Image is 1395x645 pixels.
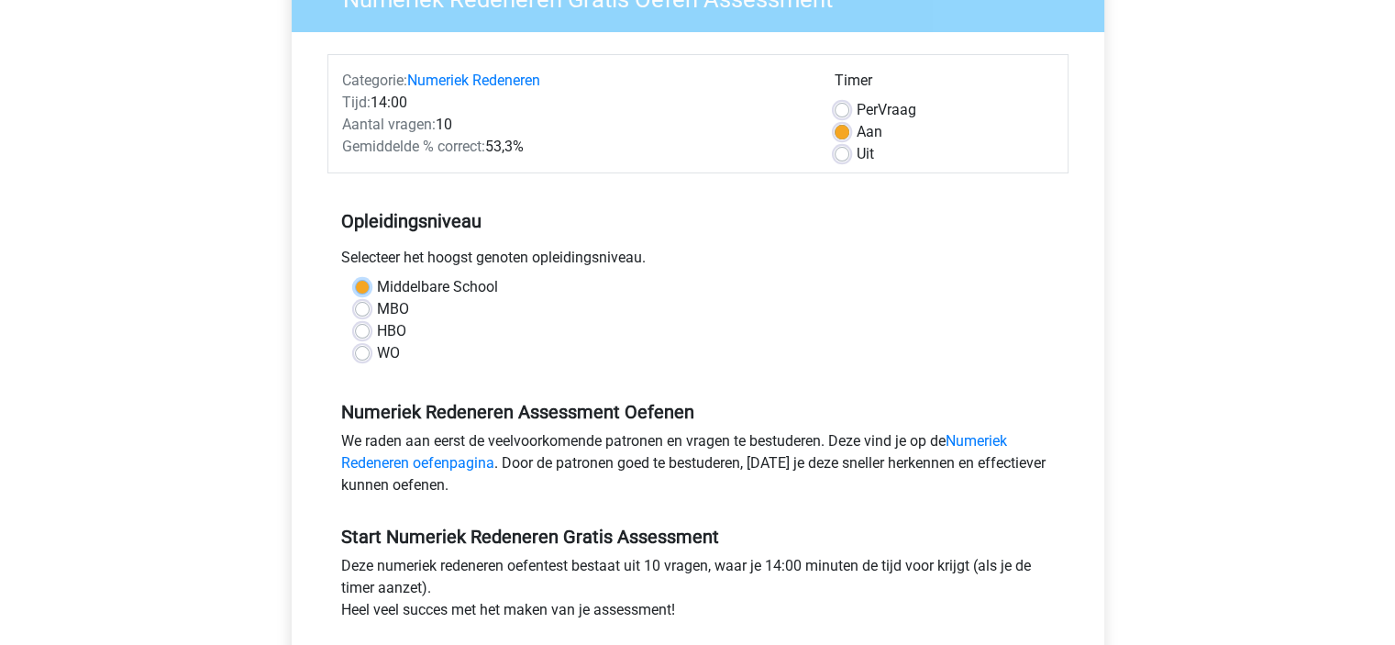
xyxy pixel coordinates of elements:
div: Timer [835,70,1054,99]
h5: Opleidingsniveau [341,203,1055,239]
label: Uit [857,143,874,165]
h5: Numeriek Redeneren Assessment Oefenen [341,401,1055,423]
span: Aantal vragen: [342,116,436,133]
span: Categorie: [342,72,407,89]
label: HBO [377,320,406,342]
label: Vraag [857,99,916,121]
span: Per [857,101,878,118]
div: We raden aan eerst de veelvoorkomende patronen en vragen te bestuderen. Deze vind je op de . Door... [327,430,1068,504]
a: Numeriek Redeneren [407,72,540,89]
h5: Start Numeriek Redeneren Gratis Assessment [341,526,1055,548]
span: Tijd: [342,94,371,111]
div: Selecteer het hoogst genoten opleidingsniveau. [327,247,1068,276]
div: 53,3% [328,136,821,158]
a: Numeriek Redeneren oefenpagina [341,432,1007,472]
div: 14:00 [328,92,821,114]
label: Aan [857,121,882,143]
span: Gemiddelde % correct: [342,138,485,155]
label: Middelbare School [377,276,498,298]
label: MBO [377,298,409,320]
label: WO [377,342,400,364]
div: 10 [328,114,821,136]
div: Deze numeriek redeneren oefentest bestaat uit 10 vragen, waar je 14:00 minuten de tijd voor krijg... [327,555,1068,628]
